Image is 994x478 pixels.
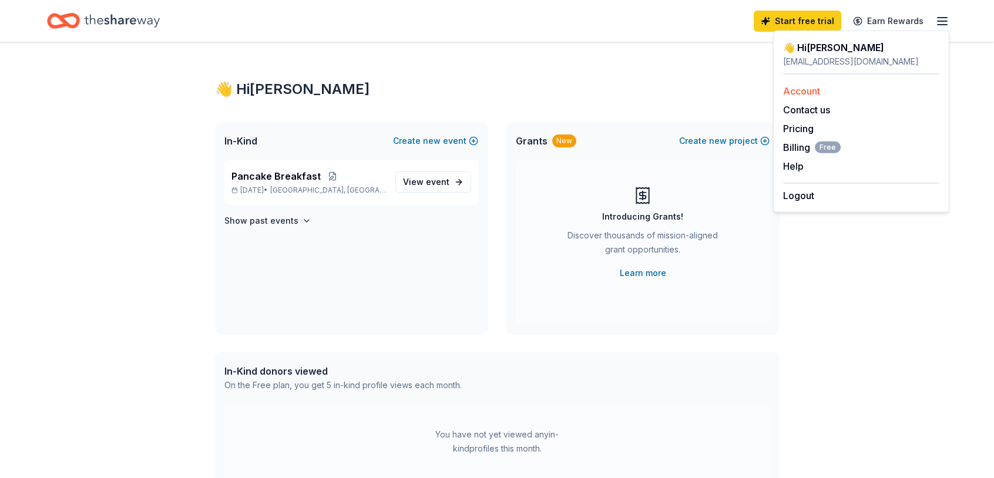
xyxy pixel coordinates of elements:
[224,214,298,228] h4: Show past events
[552,134,576,147] div: New
[783,55,939,69] div: [EMAIL_ADDRESS][DOMAIN_NAME]
[47,7,160,35] a: Home
[395,171,471,193] a: View event
[393,134,478,148] button: Createnewevent
[426,177,449,187] span: event
[516,134,548,148] span: Grants
[815,142,841,153] span: Free
[783,85,820,97] a: Account
[602,210,683,224] div: Introducing Grants!
[620,266,666,280] a: Learn more
[563,228,723,261] div: Discover thousands of mission-aligned grant opportunities.
[783,103,830,117] button: Contact us
[846,11,931,32] a: Earn Rewards
[423,134,441,148] span: new
[679,134,770,148] button: Createnewproject
[783,41,939,55] div: 👋 Hi [PERSON_NAME]
[224,364,462,378] div: In-Kind donors viewed
[754,11,841,32] a: Start free trial
[224,134,257,148] span: In-Kind
[403,175,449,189] span: View
[709,134,727,148] span: new
[783,188,814,203] button: Logout
[783,159,804,173] button: Help
[783,123,814,134] a: Pricing
[783,140,841,154] button: BillingFree
[231,186,386,195] p: [DATE] •
[215,80,779,99] div: 👋 Hi [PERSON_NAME]
[783,140,841,154] span: Billing
[224,214,311,228] button: Show past events
[270,186,386,195] span: [GEOGRAPHIC_DATA], [GEOGRAPHIC_DATA]
[224,378,462,392] div: On the Free plan, you get 5 in-kind profile views each month.
[424,427,570,456] div: You have not yet viewed any in-kind profiles this month.
[231,169,321,183] span: Pancake Breakfast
